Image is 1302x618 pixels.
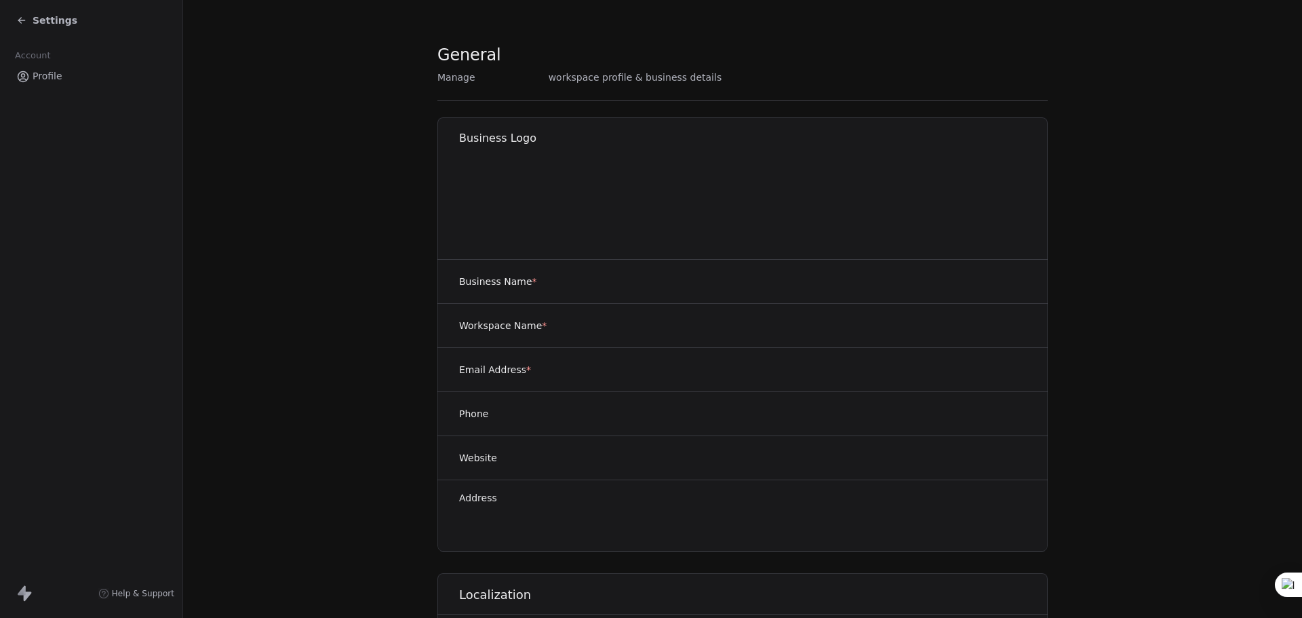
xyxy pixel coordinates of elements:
[459,491,497,505] label: Address
[459,451,497,465] label: Website
[459,407,488,421] label: Phone
[98,588,174,599] a: Help & Support
[9,45,56,66] span: Account
[11,65,172,88] a: Profile
[437,45,501,65] span: General
[549,71,722,84] span: workspace profile & business details
[459,275,537,288] label: Business Name
[112,588,174,599] span: Help & Support
[437,71,475,84] span: Manage
[459,587,1048,603] h1: Localization
[16,14,77,27] a: Settings
[459,131,1048,146] h1: Business Logo
[33,69,62,83] span: Profile
[459,319,547,332] label: Workspace Name
[33,14,77,27] span: Settings
[459,363,531,376] label: Email Address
